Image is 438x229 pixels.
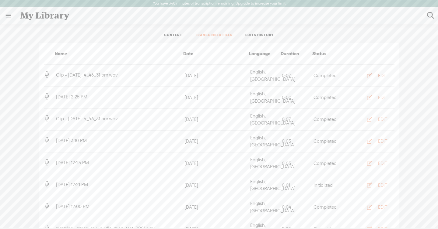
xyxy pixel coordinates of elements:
[359,114,392,124] button: EDIT
[183,182,249,189] div: [DATE]
[44,50,182,57] div: Name
[312,94,344,101] div: Completed
[281,182,312,189] div: 0:01
[183,203,249,211] div: [DATE]
[249,112,281,127] div: English, [GEOGRAPHIC_DATA]
[248,50,279,57] div: Language
[183,160,249,167] div: [DATE]
[378,204,387,210] div: EDIT
[236,1,286,6] label: Upgrade to increase your limit
[359,202,392,212] button: EDIT
[359,71,392,80] button: EDIT
[249,90,281,104] div: English, [GEOGRAPHIC_DATA]
[312,138,344,145] div: Completed
[279,50,311,57] div: Duration
[359,136,392,146] button: EDIT
[312,72,344,79] div: Completed
[55,116,119,121] span: Clip - [DATE], 4_46_31 pm.wav
[245,33,274,38] a: EDITS HISTORY
[183,94,249,101] div: [DATE]
[55,94,89,99] span: [DATE] 2:25 PM
[378,73,387,79] div: EDIT
[281,116,312,123] div: 0:07
[16,8,423,23] div: My Library
[249,178,281,192] div: English, [GEOGRAPHIC_DATA]
[153,1,234,6] label: You have 340 minutes of transcription remaining.
[55,72,119,77] span: Clip - [DATE], 4_46_31 pm.wav
[281,72,312,79] div: 0:07
[378,160,387,166] div: EDIT
[281,138,312,145] div: 0:03
[281,160,312,167] div: 0:05
[249,156,281,170] div: English, [GEOGRAPHIC_DATA]
[182,50,248,57] div: Date
[55,204,91,209] span: [DATE] 12:00 PM
[378,116,387,122] div: EDIT
[378,182,387,188] div: EDIT
[312,160,344,167] div: Completed
[183,116,249,123] div: [DATE]
[311,50,343,57] div: Status
[359,158,392,168] button: EDIT
[312,203,344,211] div: Completed
[164,33,182,38] a: CONTENT
[55,138,88,143] span: [DATE] 3:10 PM
[249,134,281,149] div: English, [GEOGRAPHIC_DATA]
[195,33,233,38] a: TRANSCRIBED FILES
[183,72,249,79] div: [DATE]
[249,200,281,214] div: English, [GEOGRAPHIC_DATA]
[359,180,392,190] button: EDIT
[55,160,90,165] span: [DATE] 12:25 PM
[312,116,344,123] div: Completed
[183,138,249,145] div: [DATE]
[378,94,387,101] div: EDIT
[359,93,392,102] button: EDIT
[55,182,89,187] span: [DATE] 12:21 PM
[312,182,344,189] div: Initialized
[249,68,281,83] div: English, [GEOGRAPHIC_DATA]
[281,94,312,101] div: 0:00
[378,138,387,144] div: EDIT
[281,203,312,211] div: 0:04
